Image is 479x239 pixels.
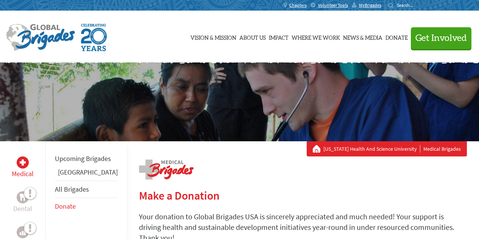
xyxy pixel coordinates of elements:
div: Medical Brigades [313,145,461,153]
h2: Make a Donation [139,189,467,202]
a: MedicalMedical [12,156,34,179]
div: Business [17,226,29,238]
a: [GEOGRAPHIC_DATA] [58,168,118,177]
span: Chapters [289,2,307,8]
img: Global Brigades Logo [6,24,75,51]
a: Donate [385,18,408,56]
li: All Brigades [55,181,118,198]
span: Get Involved [415,34,467,43]
button: Get Involved [411,27,471,49]
a: All Brigades [55,185,89,194]
a: [US_STATE] Health And Science University [323,145,420,153]
div: Dental [17,191,29,203]
a: Vision & Mission [190,18,236,56]
a: DentalDental [13,191,32,214]
a: Impact [269,18,289,56]
span: Volunteer Tools [318,2,348,8]
li: Upcoming Brigades [55,150,118,167]
a: Donate [55,202,76,211]
a: Where We Work [292,18,340,56]
a: Upcoming Brigades [55,154,111,163]
li: Donate [55,198,118,215]
div: Medical [17,156,29,169]
img: Global Brigades Celebrating 20 Years [81,24,107,51]
p: Dental [13,203,32,214]
img: logo-medical.png [139,159,193,180]
span: MyBrigades [359,2,381,8]
input: Search... [397,2,418,8]
p: Medical [12,169,34,179]
a: News & Media [343,18,382,56]
a: About Us [239,18,266,56]
li: Guatemala [55,167,118,181]
img: Dental [20,194,26,201]
img: Medical [20,159,26,166]
img: Business [20,229,26,235]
